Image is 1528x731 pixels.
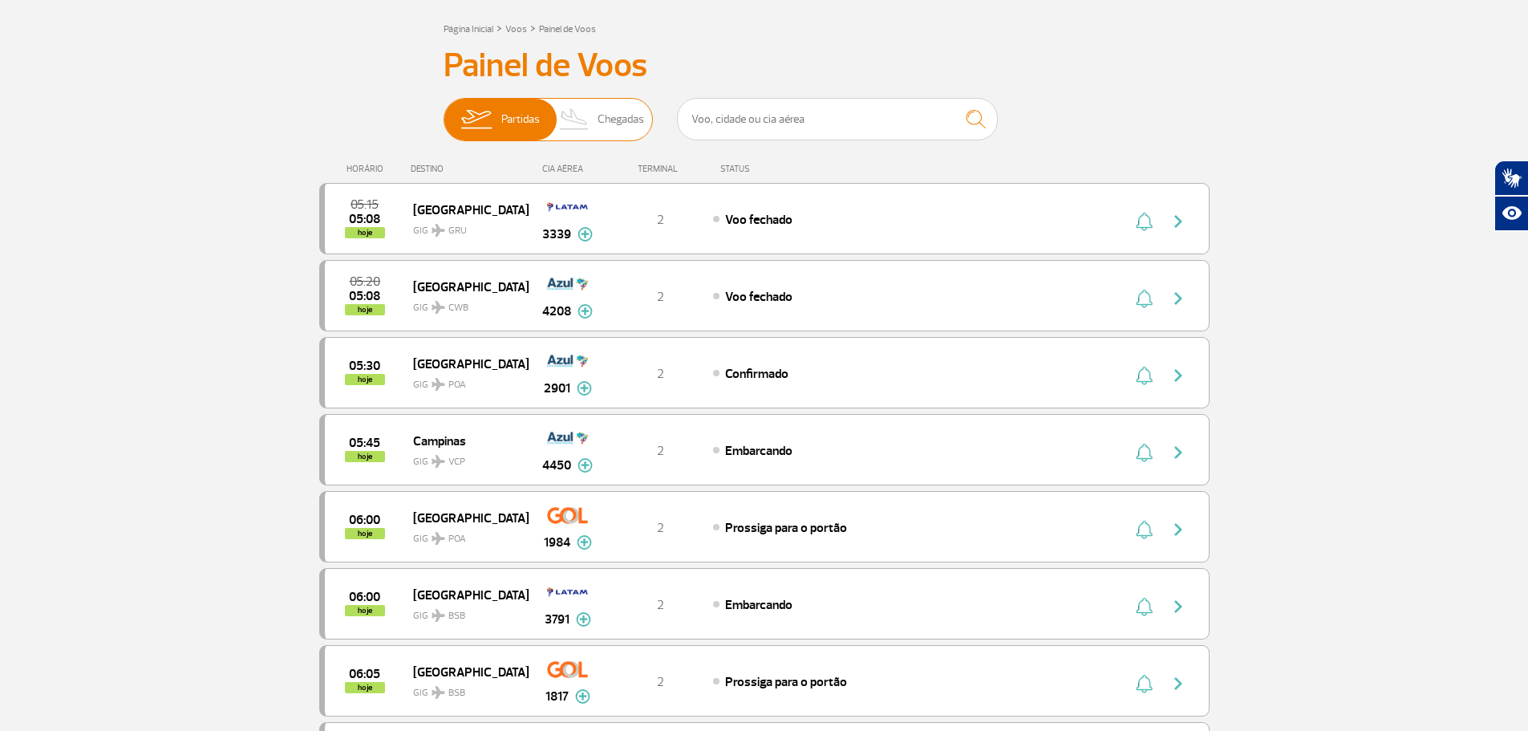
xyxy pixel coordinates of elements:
[345,451,385,462] span: hoje
[413,507,516,528] span: [GEOGRAPHIC_DATA]
[413,276,516,297] span: [GEOGRAPHIC_DATA]
[1136,520,1153,539] img: sino-painel-voo.svg
[578,227,593,242] img: mais-info-painel-voo.svg
[577,535,592,550] img: mais-info-painel-voo.svg
[1136,366,1153,385] img: sino-painel-voo.svg
[657,443,664,459] span: 2
[657,289,664,305] span: 2
[413,199,516,220] span: [GEOGRAPHIC_DATA]
[349,360,380,372] span: 2025-08-29 05:30:00
[345,374,385,385] span: hoje
[1136,674,1153,693] img: sino-painel-voo.svg
[725,366,788,382] span: Confirmado
[545,610,569,629] span: 3791
[448,378,466,392] span: POA
[528,164,608,174] div: CIA AÉREA
[539,23,596,35] a: Painel de Voos
[413,353,516,374] span: [GEOGRAPHIC_DATA]
[1169,597,1188,616] img: seta-direita-painel-voo.svg
[451,99,501,140] img: slider-embarque
[444,46,1085,86] h3: Painel de Voos
[1136,443,1153,462] img: sino-painel-voo.svg
[542,225,571,244] span: 3339
[432,301,445,314] img: destiny_airplane.svg
[432,455,445,468] img: destiny_airplane.svg
[1169,212,1188,231] img: seta-direita-painel-voo.svg
[413,369,516,392] span: GIG
[448,455,465,469] span: VCP
[444,23,493,35] a: Página Inicial
[432,609,445,622] img: destiny_airplane.svg
[413,661,516,682] span: [GEOGRAPHIC_DATA]
[1169,289,1188,308] img: seta-direita-painel-voo.svg
[351,199,379,210] span: 2025-08-29 05:15:00
[349,591,380,603] span: 2025-08-29 06:00:00
[413,523,516,546] span: GIG
[501,99,540,140] span: Partidas
[413,292,516,315] span: GIG
[349,437,380,449] span: 2025-08-29 05:45:00
[1136,289,1153,308] img: sino-painel-voo.svg
[349,213,380,225] span: 2025-08-29 05:08:36
[448,301,468,315] span: CWB
[657,674,664,690] span: 2
[1136,212,1153,231] img: sino-painel-voo.svg
[725,597,792,613] span: Embarcando
[413,430,516,451] span: Campinas
[1169,520,1188,539] img: seta-direita-painel-voo.svg
[411,164,528,174] div: DESTINO
[657,597,664,613] span: 2
[432,532,445,545] img: destiny_airplane.svg
[725,289,792,305] span: Voo fechado
[432,378,445,391] img: destiny_airplane.svg
[432,686,445,699] img: destiny_airplane.svg
[657,520,664,536] span: 2
[448,532,466,546] span: POA
[1494,160,1528,231] div: Plugin de acessibilidade da Hand Talk.
[544,533,570,552] span: 1984
[577,381,592,396] img: mais-info-painel-voo.svg
[345,304,385,315] span: hoje
[350,276,380,287] span: 2025-08-29 05:20:00
[677,98,998,140] input: Voo, cidade ou cia aérea
[575,689,590,704] img: mais-info-painel-voo.svg
[578,304,593,319] img: mais-info-painel-voo.svg
[345,528,385,539] span: hoje
[413,215,516,238] span: GIG
[657,366,664,382] span: 2
[1169,366,1188,385] img: seta-direita-painel-voo.svg
[1169,443,1188,462] img: seta-direita-painel-voo.svg
[496,18,502,37] a: >
[1169,674,1188,693] img: seta-direita-painel-voo.svg
[349,668,380,680] span: 2025-08-29 06:05:00
[1494,196,1528,231] button: Abrir recursos assistivos.
[349,290,380,302] span: 2025-08-29 05:08:49
[598,99,644,140] span: Chegadas
[542,302,571,321] span: 4208
[1136,597,1153,616] img: sino-painel-voo.svg
[578,458,593,473] img: mais-info-painel-voo.svg
[608,164,712,174] div: TERMINAL
[576,612,591,627] img: mais-info-painel-voo.svg
[544,379,570,398] span: 2901
[345,605,385,616] span: hoje
[1494,160,1528,196] button: Abrir tradutor de língua de sinais.
[413,677,516,701] span: GIG
[345,682,385,693] span: hoje
[413,446,516,469] span: GIG
[324,164,411,174] div: HORÁRIO
[413,600,516,623] span: GIG
[448,686,465,701] span: BSB
[530,18,536,37] a: >
[345,227,385,238] span: hoje
[448,224,467,238] span: GRU
[505,23,527,35] a: Voos
[545,687,569,706] span: 1817
[712,164,843,174] div: STATUS
[725,443,792,459] span: Embarcando
[349,514,380,526] span: 2025-08-29 06:00:00
[725,674,847,690] span: Prossiga para o portão
[448,609,465,623] span: BSB
[725,212,792,228] span: Voo fechado
[725,520,847,536] span: Prossiga para o portão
